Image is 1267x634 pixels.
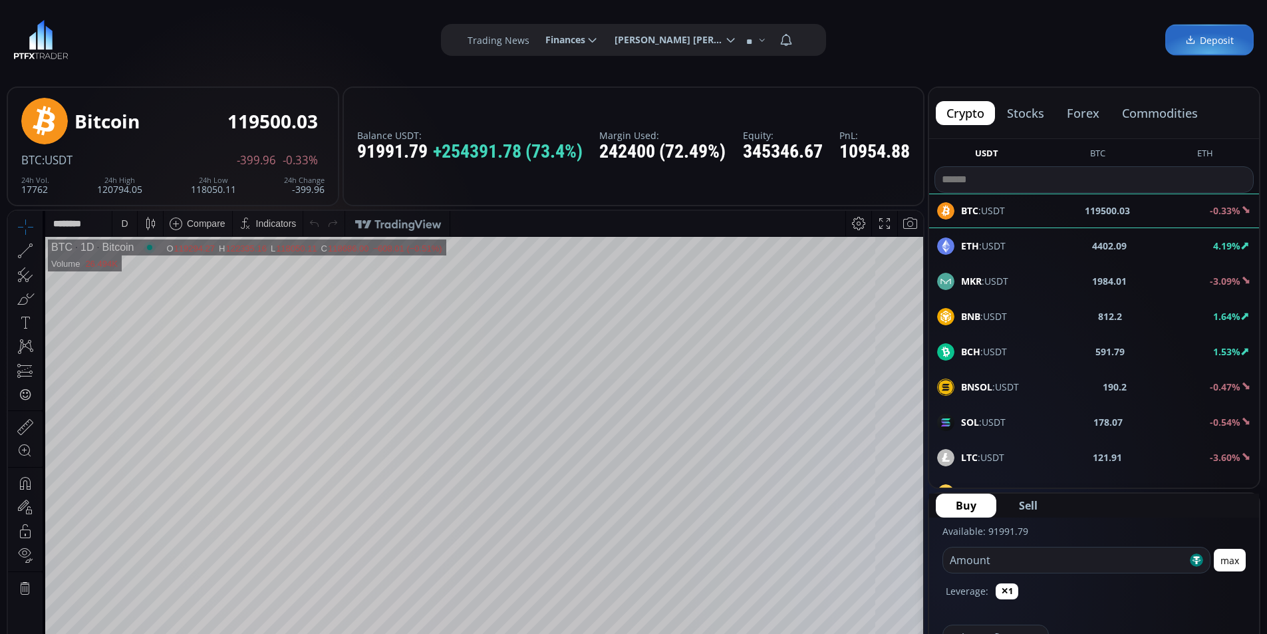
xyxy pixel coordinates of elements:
div: 1m [108,535,121,546]
button: Sell [999,494,1057,518]
div: 5y [48,535,58,546]
b: 591.79 [1095,345,1125,359]
b: -0.47% [1210,381,1240,393]
span: :USDT [961,415,1006,429]
div: C [313,33,320,43]
div: Bitcoin [86,31,126,43]
button: Buy [936,494,996,518]
b: 121.91 [1093,450,1122,464]
span: :USDT [961,486,1028,500]
span: :USDT [42,152,72,168]
b: MKR [961,275,982,287]
b: -0.55% [1210,486,1240,499]
span: 14:37:40 (UTC) [764,535,827,546]
label: Available: 91991.79 [942,525,1028,538]
button: 14:37:40 (UTC) [759,528,832,553]
b: 25.49 [1107,486,1131,500]
b: 1984.01 [1092,274,1127,288]
div: 26.494K [77,48,109,58]
div: Market open [136,31,148,43]
div: 118050.11 [268,33,309,43]
div: 17762 [21,176,49,194]
div: −608.01 (−0.51%) [364,33,434,43]
b: -0.54% [1210,416,1240,428]
div: Bitcoin [74,111,140,132]
span: [PERSON_NAME] [PERSON_NAME] [605,27,724,53]
span: :USDT [961,309,1007,323]
button: BTC [1085,147,1111,164]
span: -0.33% [283,154,318,166]
div:  [12,178,23,190]
div: D [113,7,120,18]
div: BTC [43,31,65,43]
div: Go to [178,528,200,553]
div: 345346.67 [743,142,823,162]
div: -399.96 [284,176,325,194]
span: BTC [21,152,42,168]
button: ✕1 [996,583,1018,599]
div: 242400 (72.49%) [599,142,726,162]
b: 190.2 [1103,380,1127,394]
div: auto [890,535,908,546]
label: PnL: [839,130,910,140]
b: LTC [961,451,978,464]
b: BCH [961,345,980,358]
span: :USDT [961,239,1006,253]
button: USDT [970,147,1004,164]
b: 1.53% [1213,345,1240,358]
span: -399.96 [237,154,276,166]
div: Indicators [248,7,289,18]
div: 120794.05 [97,176,142,194]
b: SOL [961,416,979,428]
div: 5d [131,535,142,546]
label: Margin Used: [599,130,726,140]
button: stocks [996,101,1055,125]
div: 10954.88 [839,142,910,162]
div: 91991.79 [357,142,583,162]
img: LOGO [13,20,69,60]
label: Equity: [743,130,823,140]
span: Sell [1019,498,1038,514]
button: commodities [1111,101,1208,125]
label: Trading News [468,33,529,47]
div: Compare [179,7,217,18]
div: H [211,33,217,43]
div: 122335.16 [217,33,258,43]
b: BNB [961,310,980,323]
div: L [263,33,268,43]
div: Volume [43,48,72,58]
span: +254391.78 (73.4%) [433,142,583,162]
b: -3.09% [1210,275,1240,287]
b: BNSOL [961,381,992,393]
button: forex [1056,101,1110,125]
button: ETH [1192,147,1218,164]
div: O [158,33,166,43]
span: Buy [956,498,976,514]
b: 178.07 [1093,415,1123,429]
div: 119294.27 [166,33,207,43]
button: max [1214,549,1246,571]
div: 24h Low [191,176,236,184]
div: 3m [86,535,99,546]
span: :USDT [961,380,1019,394]
b: -3.60% [1210,451,1240,464]
span: Deposit [1185,33,1234,47]
div: 24h Vol. [21,176,49,184]
label: Leverage: [946,584,988,598]
div: 118686.00 [320,33,360,43]
div: Hide Drawings Toolbar [31,496,37,514]
b: 1.64% [1213,310,1240,323]
div: Toggle Percentage [845,528,863,553]
a: Deposit [1165,25,1254,56]
span: :USDT [961,345,1007,359]
div: 1d [150,535,161,546]
span: Finances [536,27,585,53]
div: 1y [67,535,77,546]
div: 24h High [97,176,142,184]
div: 1D [65,31,86,43]
b: 4.19% [1213,239,1240,252]
div: 118050.11 [191,176,236,194]
div: 119500.03 [227,111,318,132]
div: 24h Change [284,176,325,184]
